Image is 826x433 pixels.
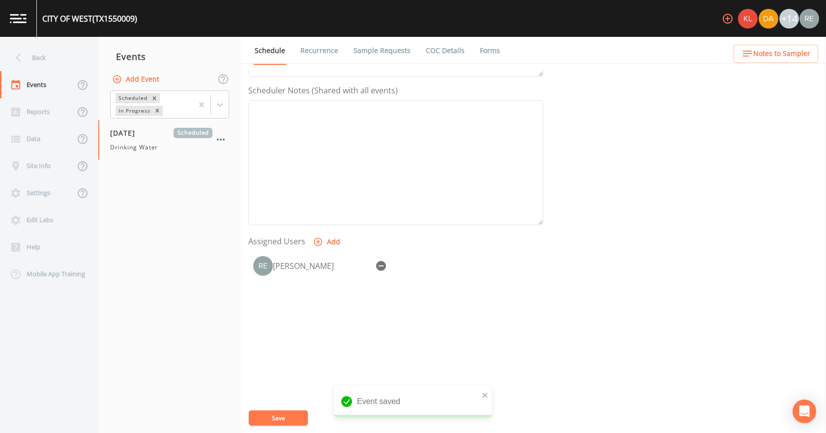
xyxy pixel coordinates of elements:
span: Drinking Water [110,143,158,152]
button: Notes to Sampler [734,45,818,63]
div: CITY OF WEST (TX1550009) [42,13,137,25]
img: a84961a0472e9debc750dd08a004988d [759,9,778,29]
div: In Progress [116,106,152,116]
a: [DATE]ScheduledDrinking Water [98,120,241,160]
img: logo [10,14,27,23]
button: Save [249,410,308,425]
img: e720f1e92442e99c2aab0e3b783e6548 [253,256,273,276]
button: Add [311,233,344,251]
div: Remove Scheduled [149,93,160,103]
div: Events [98,44,241,69]
div: Scheduled [116,93,149,103]
div: Event saved [334,386,492,417]
a: Recurrence [299,37,340,64]
label: Scheduler Notes (Shared with all events) [248,85,398,96]
div: Kler Teran [737,9,758,29]
span: Notes to Sampler [753,48,810,60]
div: [PERSON_NAME] [273,260,371,272]
a: Sample Requests [352,37,412,64]
span: [DATE] [110,128,142,138]
div: Remove In Progress [152,106,163,116]
a: Forms [478,37,501,64]
label: Assigned Users [248,235,305,247]
div: David Weber [758,9,779,29]
a: COC Details [424,37,466,64]
button: Add Event [110,70,163,88]
div: Open Intercom Messenger [793,400,816,423]
img: 9c4450d90d3b8045b2e5fa62e4f92659 [738,9,758,29]
div: +14 [779,9,799,29]
img: e720f1e92442e99c2aab0e3b783e6548 [799,9,819,29]
button: close [482,389,489,401]
a: Schedule [253,37,287,65]
span: Scheduled [174,128,212,138]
